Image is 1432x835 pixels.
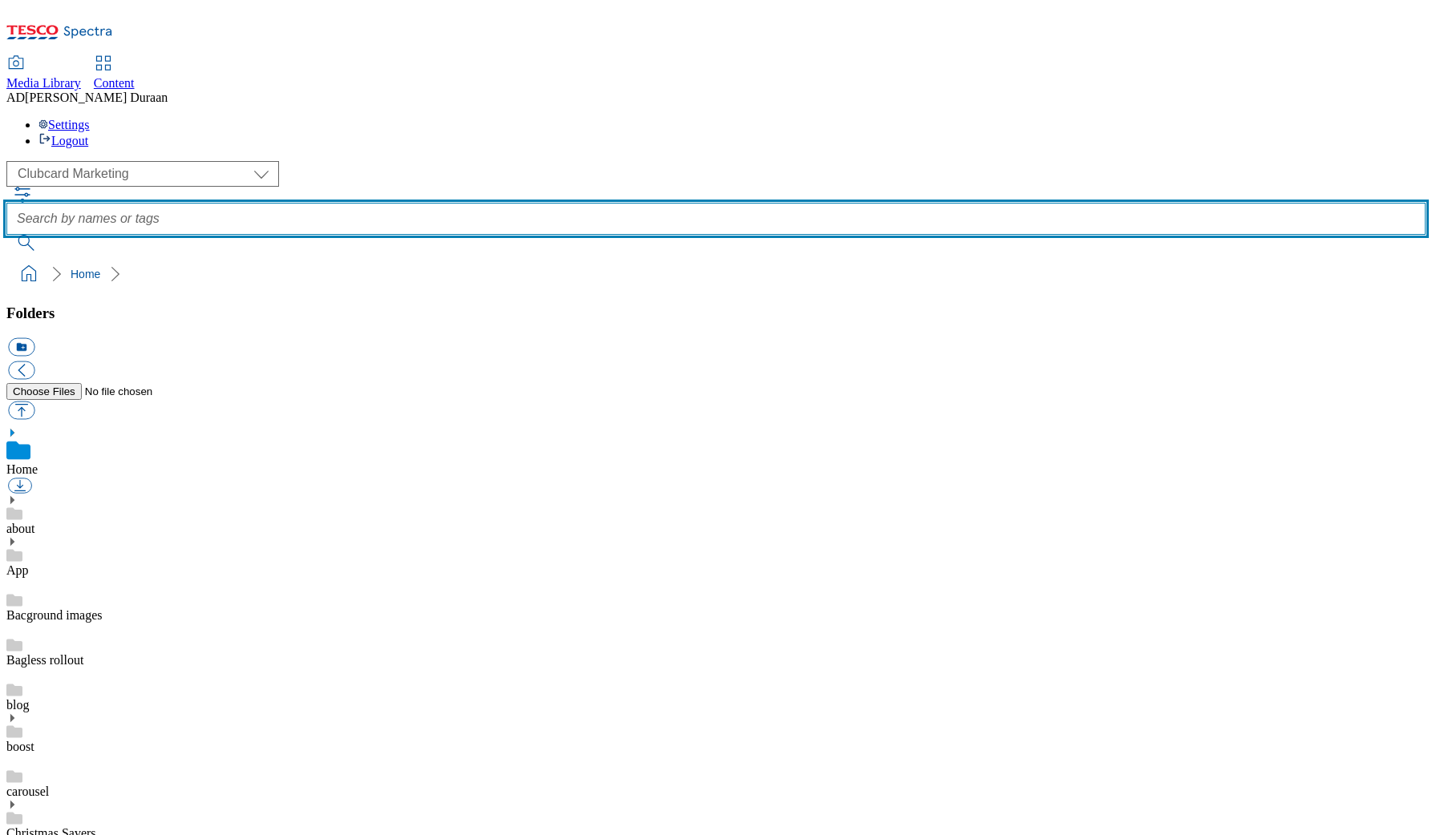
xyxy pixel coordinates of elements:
[6,785,49,798] a: carousel
[6,740,34,753] a: boost
[6,608,103,622] a: Bacground images
[38,134,88,147] a: Logout
[6,563,29,577] a: App
[71,268,100,280] a: Home
[94,57,135,91] a: Content
[6,91,25,104] span: AD
[6,76,81,90] span: Media Library
[6,462,38,476] a: Home
[6,653,83,667] a: Bagless rollout
[6,259,1426,289] nav: breadcrumb
[6,305,1426,322] h3: Folders
[6,57,81,91] a: Media Library
[6,698,29,712] a: blog
[6,522,35,535] a: about
[94,76,135,90] span: Content
[6,203,1426,235] input: Search by names or tags
[25,91,168,104] span: [PERSON_NAME] Duraan
[16,261,42,287] a: home
[38,118,90,131] a: Settings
